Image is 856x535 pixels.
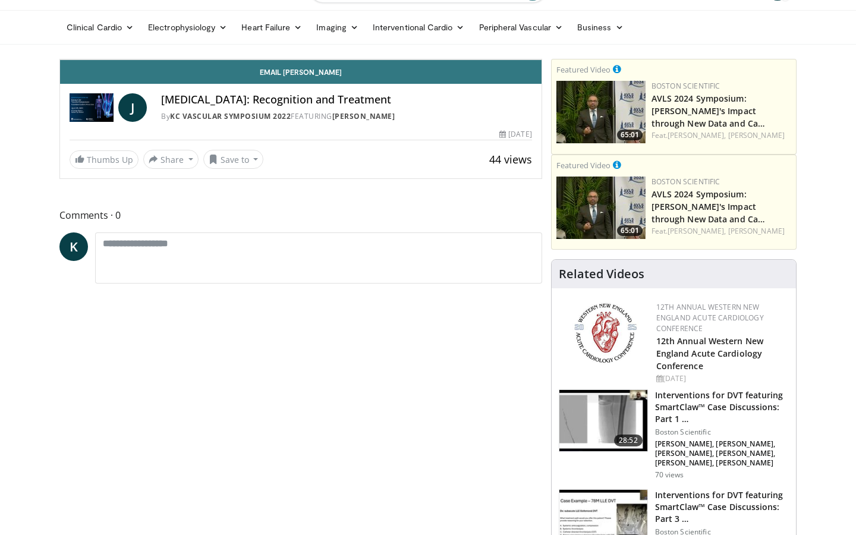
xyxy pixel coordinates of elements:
[656,335,763,372] a: 12th Annual Western New England Acute Cardiology Conference
[366,15,472,39] a: Interventional Cardio
[668,130,726,140] a: [PERSON_NAME],
[559,390,647,452] img: 8e34a565-0f1f-4312-bf6d-12e5c78bba72.150x105_q85_crop-smart_upscale.jpg
[234,15,309,39] a: Heart Failure
[499,129,531,140] div: [DATE]
[728,226,785,236] a: [PERSON_NAME]
[556,177,646,239] a: 65:01
[652,226,791,237] div: Feat.
[60,59,542,60] video-js: Video Player
[617,130,643,140] span: 65:01
[556,81,646,143] a: 65:01
[556,81,646,143] img: 607839b9-54d4-4fb2-9520-25a5d2532a31.150x105_q85_crop-smart_upscale.jpg
[656,302,764,333] a: 12th Annual Western New England Acute Cardiology Conference
[559,267,644,281] h4: Related Videos
[141,15,234,39] a: Electrophysiology
[614,435,643,446] span: 28:52
[652,81,720,91] a: Boston Scientific
[170,111,291,121] a: KC Vascular Symposium 2022
[655,489,789,525] h3: Interventions for DVT featuring SmartClaw™ Case Discussions: Part 3 …
[570,15,631,39] a: Business
[652,188,765,225] a: AVLS 2024 Symposium: [PERSON_NAME]'s Impact through New Data and Ca…
[59,232,88,261] a: K
[617,225,643,236] span: 65:01
[728,130,785,140] a: [PERSON_NAME]
[652,93,765,129] a: AVLS 2024 Symposium: [PERSON_NAME]'s Impact through New Data and Ca…
[70,150,139,169] a: Thumbs Up
[332,111,395,121] a: [PERSON_NAME]
[572,302,638,364] img: 0954f259-7907-4053-a817-32a96463ecc8.png.150x105_q85_autocrop_double_scale_upscale_version-0.2.png
[652,130,791,141] div: Feat.
[556,64,610,75] small: Featured Video
[60,60,542,84] a: Email [PERSON_NAME]
[118,93,147,122] a: J
[556,160,610,171] small: Featured Video
[668,226,726,236] a: [PERSON_NAME],
[70,93,114,122] img: KC Vascular Symposium 2022
[656,373,786,384] div: [DATE]
[59,207,542,223] span: Comments 0
[489,152,532,166] span: 44 views
[655,470,684,480] p: 70 views
[161,93,531,106] h4: [MEDICAL_DATA]: Recognition and Treatment
[559,389,789,480] a: 28:52 Interventions for DVT featuring SmartClaw™ Case Discussions: Part 1 … Boston Scientific [PE...
[655,389,789,425] h3: Interventions for DVT featuring SmartClaw™ Case Discussions: Part 1 …
[309,15,366,39] a: Imaging
[203,150,264,169] button: Save to
[143,150,199,169] button: Share
[161,111,531,122] div: By FEATURING
[655,439,789,468] p: [PERSON_NAME], [PERSON_NAME], [PERSON_NAME], [PERSON_NAME], [PERSON_NAME], [PERSON_NAME]
[652,177,720,187] a: Boston Scientific
[472,15,570,39] a: Peripheral Vascular
[59,15,141,39] a: Clinical Cardio
[556,177,646,239] img: 607839b9-54d4-4fb2-9520-25a5d2532a31.150x105_q85_crop-smart_upscale.jpg
[655,427,789,437] p: Boston Scientific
